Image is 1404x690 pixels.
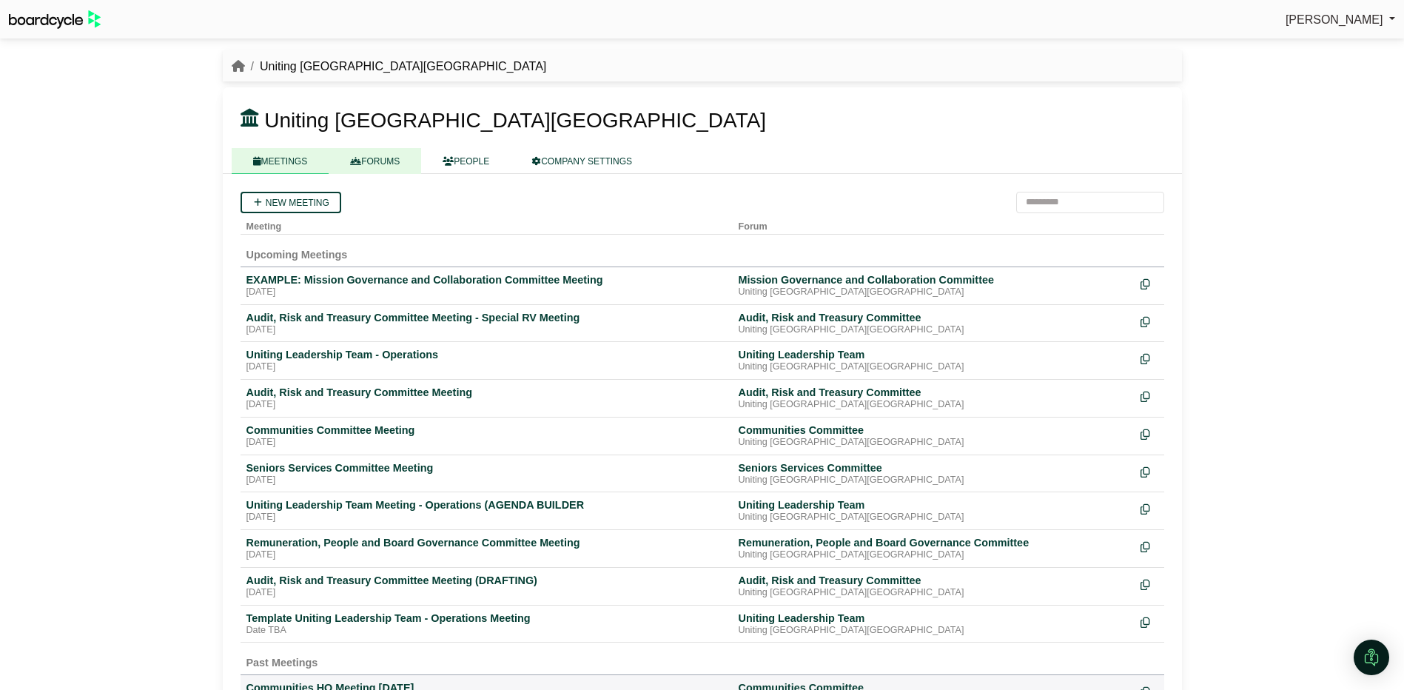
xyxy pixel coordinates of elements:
[246,386,727,411] a: Audit, Risk and Treasury Committee Meeting [DATE]
[739,348,1129,361] div: Uniting Leadership Team
[241,192,341,213] a: New meeting
[1141,536,1158,556] div: Make a copy
[739,423,1129,449] a: Communities Committee Uniting [GEOGRAPHIC_DATA][GEOGRAPHIC_DATA]
[739,512,1129,523] div: Uniting [GEOGRAPHIC_DATA][GEOGRAPHIC_DATA]
[246,625,727,637] div: Date TBA
[1354,640,1389,675] div: Open Intercom Messenger
[739,498,1129,523] a: Uniting Leadership Team Uniting [GEOGRAPHIC_DATA][GEOGRAPHIC_DATA]
[739,574,1129,587] div: Audit, Risk and Treasury Committee
[246,536,727,549] div: Remuneration, People and Board Governance Committee Meeting
[9,10,101,29] img: BoardcycleBlackGreen-aaafeed430059cb809a45853b8cf6d952af9d84e6e89e1f1685b34bfd5cb7d64.svg
[246,273,727,298] a: EXAMPLE: Mission Governance and Collaboration Committee Meeting [DATE]
[739,461,1129,475] div: Seniors Services Committee
[246,587,727,599] div: [DATE]
[739,311,1129,336] a: Audit, Risk and Treasury Committee Uniting [GEOGRAPHIC_DATA][GEOGRAPHIC_DATA]
[739,361,1129,373] div: Uniting [GEOGRAPHIC_DATA][GEOGRAPHIC_DATA]
[232,148,329,174] a: MEETINGS
[739,475,1129,486] div: Uniting [GEOGRAPHIC_DATA][GEOGRAPHIC_DATA]
[1141,348,1158,368] div: Make a copy
[739,612,1129,625] div: Uniting Leadership Team
[246,612,727,625] div: Template Uniting Leadership Team - Operations Meeting
[739,273,1129,287] div: Mission Governance and Collaboration Committee
[246,273,727,287] div: EXAMPLE: Mission Governance and Collaboration Committee Meeting
[739,386,1129,411] a: Audit, Risk and Treasury Committee Uniting [GEOGRAPHIC_DATA][GEOGRAPHIC_DATA]
[246,461,727,475] div: Seniors Services Committee Meeting
[739,536,1129,561] a: Remuneration, People and Board Governance Committee Uniting [GEOGRAPHIC_DATA][GEOGRAPHIC_DATA]
[1286,13,1383,26] span: [PERSON_NAME]
[733,213,1135,235] th: Forum
[739,574,1129,599] a: Audit, Risk and Treasury Committee Uniting [GEOGRAPHIC_DATA][GEOGRAPHIC_DATA]
[246,287,727,298] div: [DATE]
[246,348,727,361] div: Uniting Leadership Team - Operations
[739,287,1129,298] div: Uniting [GEOGRAPHIC_DATA][GEOGRAPHIC_DATA]
[246,612,727,637] a: Template Uniting Leadership Team - Operations Meeting Date TBA
[246,423,727,437] div: Communities Committee Meeting
[246,249,348,261] span: Upcoming Meetings
[511,148,654,174] a: COMPANY SETTINGS
[1141,574,1158,594] div: Make a copy
[739,612,1129,637] a: Uniting Leadership Team Uniting [GEOGRAPHIC_DATA][GEOGRAPHIC_DATA]
[246,399,727,411] div: [DATE]
[246,311,727,336] a: Audit, Risk and Treasury Committee Meeting - Special RV Meeting [DATE]
[1141,386,1158,406] div: Make a copy
[739,399,1129,411] div: Uniting [GEOGRAPHIC_DATA][GEOGRAPHIC_DATA]
[246,574,727,587] div: Audit, Risk and Treasury Committee Meeting (DRAFTING)
[246,324,727,336] div: [DATE]
[739,549,1129,561] div: Uniting [GEOGRAPHIC_DATA][GEOGRAPHIC_DATA]
[739,324,1129,336] div: Uniting [GEOGRAPHIC_DATA][GEOGRAPHIC_DATA]
[739,461,1129,486] a: Seniors Services Committee Uniting [GEOGRAPHIC_DATA][GEOGRAPHIC_DATA]
[739,625,1129,637] div: Uniting [GEOGRAPHIC_DATA][GEOGRAPHIC_DATA]
[264,109,766,132] span: Uniting [GEOGRAPHIC_DATA][GEOGRAPHIC_DATA]
[246,311,727,324] div: Audit, Risk and Treasury Committee Meeting - Special RV Meeting
[246,657,318,669] span: Past Meetings
[1141,311,1158,331] div: Make a copy
[246,549,727,561] div: [DATE]
[1141,423,1158,443] div: Make a copy
[246,536,727,561] a: Remuneration, People and Board Governance Committee Meeting [DATE]
[739,348,1129,373] a: Uniting Leadership Team Uniting [GEOGRAPHIC_DATA][GEOGRAPHIC_DATA]
[246,574,727,599] a: Audit, Risk and Treasury Committee Meeting (DRAFTING) [DATE]
[739,386,1129,399] div: Audit, Risk and Treasury Committee
[739,536,1129,549] div: Remuneration, People and Board Governance Committee
[246,348,727,373] a: Uniting Leadership Team - Operations [DATE]
[232,57,547,76] nav: breadcrumb
[1141,498,1158,518] div: Make a copy
[1286,10,1395,30] a: [PERSON_NAME]
[1141,612,1158,632] div: Make a copy
[246,512,727,523] div: [DATE]
[739,498,1129,512] div: Uniting Leadership Team
[245,57,547,76] li: Uniting [GEOGRAPHIC_DATA][GEOGRAPHIC_DATA]
[246,361,727,373] div: [DATE]
[241,213,733,235] th: Meeting
[246,386,727,399] div: Audit, Risk and Treasury Committee Meeting
[739,273,1129,298] a: Mission Governance and Collaboration Committee Uniting [GEOGRAPHIC_DATA][GEOGRAPHIC_DATA]
[421,148,511,174] a: PEOPLE
[739,311,1129,324] div: Audit, Risk and Treasury Committee
[739,587,1129,599] div: Uniting [GEOGRAPHIC_DATA][GEOGRAPHIC_DATA]
[246,461,727,486] a: Seniors Services Committee Meeting [DATE]
[246,475,727,486] div: [DATE]
[246,498,727,523] a: Uniting Leadership Team Meeting - Operations (AGENDA BUILDER [DATE]
[739,423,1129,437] div: Communities Committee
[246,423,727,449] a: Communities Committee Meeting [DATE]
[1141,461,1158,481] div: Make a copy
[246,437,727,449] div: [DATE]
[246,498,727,512] div: Uniting Leadership Team Meeting - Operations (AGENDA BUILDER
[739,437,1129,449] div: Uniting [GEOGRAPHIC_DATA][GEOGRAPHIC_DATA]
[329,148,421,174] a: FORUMS
[1141,273,1158,293] div: Make a copy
